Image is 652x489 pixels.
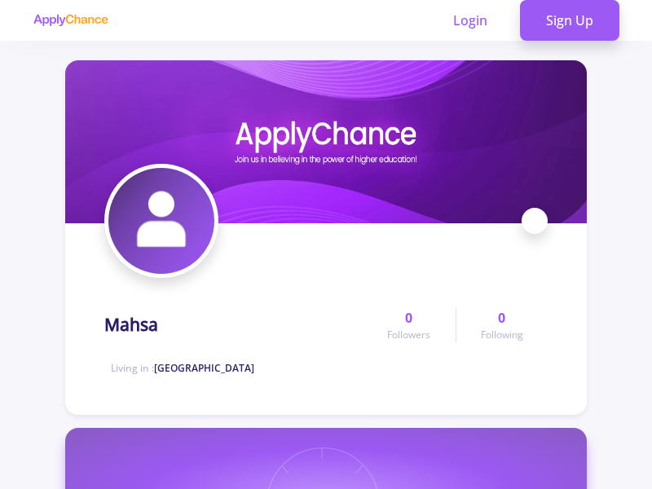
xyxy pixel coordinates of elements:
[65,60,587,223] img: Mahsacover image
[33,14,108,27] img: applychance logo text only
[498,308,505,328] span: 0
[154,361,254,375] span: [GEOGRAPHIC_DATA]
[111,361,254,375] span: Living in :
[387,328,430,342] span: Followers
[481,328,523,342] span: Following
[104,315,158,335] h1: Mahsa
[405,308,412,328] span: 0
[363,308,455,342] a: 0Followers
[456,308,548,342] a: 0Following
[108,168,214,274] img: Mahsaavatar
